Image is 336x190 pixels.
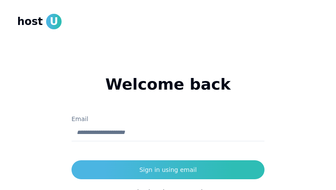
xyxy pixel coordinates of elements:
[46,14,62,29] span: U
[17,15,43,28] span: host
[72,76,264,93] h1: Welcome back
[139,165,196,174] div: Sign in using email
[72,115,88,122] label: Email
[72,160,264,179] button: Sign in using email
[17,14,62,29] a: hostU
